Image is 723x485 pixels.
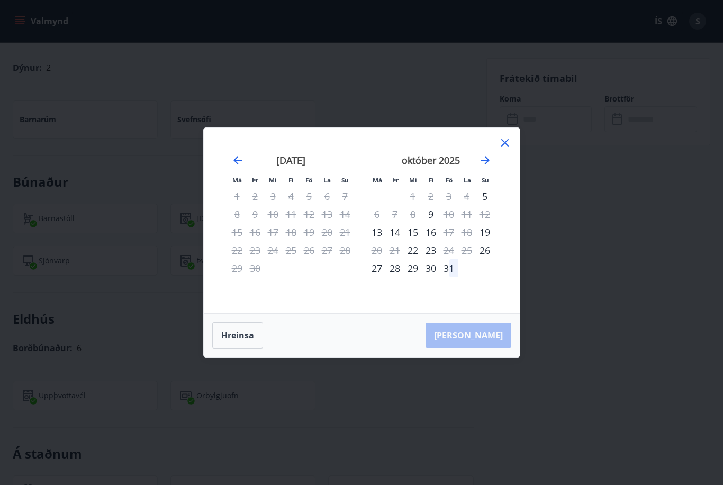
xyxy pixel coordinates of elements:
[476,241,494,259] td: Choose sunnudagur, 26. október 2025 as your check-in date. It’s available.
[404,241,422,259] td: Choose miðvikudagur, 22. október 2025 as your check-in date. It’s available.
[246,241,264,259] td: Not available. þriðjudagur, 23. september 2025
[440,241,458,259] td: Not available. föstudagur, 24. október 2025
[458,187,476,205] td: Not available. laugardagur, 4. október 2025
[440,241,458,259] div: Aðeins útritun í boði
[440,223,458,241] td: Not available. föstudagur, 17. október 2025
[246,205,264,223] td: Not available. þriðjudagur, 9. september 2025
[373,176,382,184] small: Má
[446,176,453,184] small: Fö
[323,176,331,184] small: La
[368,259,386,277] div: 27
[422,259,440,277] td: Choose fimmtudagur, 30. október 2025 as your check-in date. It’s available.
[228,259,246,277] td: Not available. mánudagur, 29. september 2025
[318,241,336,259] td: Not available. laugardagur, 27. september 2025
[440,187,458,205] td: Not available. föstudagur, 3. október 2025
[476,187,494,205] div: Aðeins innritun í boði
[404,259,422,277] td: Choose miðvikudagur, 29. október 2025 as your check-in date. It’s available.
[368,241,386,259] td: Not available. mánudagur, 20. október 2025
[476,187,494,205] td: Choose sunnudagur, 5. október 2025 as your check-in date. It’s available.
[300,241,318,259] td: Not available. föstudagur, 26. september 2025
[264,241,282,259] td: Not available. miðvikudagur, 24. september 2025
[422,205,440,223] td: Choose fimmtudagur, 9. október 2025 as your check-in date. It’s available.
[336,205,354,223] td: Not available. sunnudagur, 14. september 2025
[288,176,294,184] small: Fi
[476,241,494,259] div: Aðeins innritun í boði
[476,223,494,241] td: Choose sunnudagur, 19. október 2025 as your check-in date. It’s available.
[264,205,282,223] td: Not available. miðvikudagur, 10. september 2025
[404,223,422,241] td: Choose miðvikudagur, 15. október 2025 as your check-in date. It’s available.
[386,205,404,223] td: Not available. þriðjudagur, 7. október 2025
[429,176,434,184] small: Fi
[422,223,440,241] td: Choose fimmtudagur, 16. október 2025 as your check-in date. It’s available.
[246,187,264,205] td: Not available. þriðjudagur, 2. september 2025
[458,205,476,223] td: Not available. laugardagur, 11. október 2025
[368,205,386,223] div: Aðeins útritun í boði
[386,241,404,259] td: Not available. þriðjudagur, 21. október 2025
[440,205,458,223] div: Aðeins útritun í boði
[246,259,264,277] td: Not available. þriðjudagur, 30. september 2025
[458,223,476,241] td: Not available. laugardagur, 18. október 2025
[404,259,422,277] div: 29
[300,223,318,241] td: Not available. föstudagur, 19. september 2025
[422,241,440,259] div: 23
[336,223,354,241] td: Not available. sunnudagur, 21. september 2025
[305,176,312,184] small: Fö
[464,176,471,184] small: La
[228,223,246,241] td: Not available. mánudagur, 15. september 2025
[300,205,318,223] td: Not available. föstudagur, 12. september 2025
[422,259,440,277] div: 30
[282,187,300,205] td: Not available. fimmtudagur, 4. september 2025
[368,241,386,259] div: Aðeins útritun í boði
[368,259,386,277] td: Choose mánudagur, 27. október 2025 as your check-in date. It’s available.
[231,154,244,167] div: Move backward to switch to the previous month.
[264,187,282,205] td: Not available. miðvikudagur, 3. september 2025
[228,187,246,205] td: Not available. mánudagur, 1. september 2025
[404,223,422,241] div: 15
[479,154,492,167] div: Move forward to switch to the next month.
[232,176,242,184] small: Má
[282,205,300,223] td: Not available. fimmtudagur, 11. september 2025
[476,223,494,241] div: Aðeins innritun í boði
[422,223,440,241] div: 16
[392,176,399,184] small: Þr
[386,259,404,277] div: 28
[404,187,422,205] td: Not available. miðvikudagur, 1. október 2025
[440,259,458,277] div: 31
[386,223,404,241] div: 14
[409,176,417,184] small: Mi
[212,322,263,349] button: Hreinsa
[228,241,246,259] td: Not available. mánudagur, 22. september 2025
[482,176,489,184] small: Su
[228,205,246,223] td: Not available. mánudagur, 8. september 2025
[422,205,440,223] div: Aðeins innritun í boði
[252,176,258,184] small: Þr
[404,241,422,259] div: Aðeins innritun í boði
[318,223,336,241] td: Not available. laugardagur, 20. september 2025
[300,187,318,205] td: Not available. föstudagur, 5. september 2025
[336,241,354,259] td: Not available. sunnudagur, 28. september 2025
[476,205,494,223] td: Not available. sunnudagur, 12. október 2025
[216,141,507,300] div: Calendar
[269,176,277,184] small: Mi
[440,259,458,277] td: Choose föstudagur, 31. október 2025 as your check-in date. It’s available.
[282,241,300,259] td: Not available. fimmtudagur, 25. september 2025
[341,176,349,184] small: Su
[318,205,336,223] td: Not available. laugardagur, 13. september 2025
[368,223,386,241] div: Aðeins innritun í boði
[368,223,386,241] td: Choose mánudagur, 13. október 2025 as your check-in date. It’s available.
[422,187,440,205] td: Not available. fimmtudagur, 2. október 2025
[386,223,404,241] td: Choose þriðjudagur, 14. október 2025 as your check-in date. It’s available.
[276,154,305,167] strong: [DATE]
[404,205,422,223] td: Not available. miðvikudagur, 8. október 2025
[368,205,386,223] td: Not available. mánudagur, 6. október 2025
[282,223,300,241] td: Not available. fimmtudagur, 18. september 2025
[264,223,282,241] td: Not available. miðvikudagur, 17. september 2025
[440,223,458,241] div: Aðeins útritun í boði
[318,187,336,205] td: Not available. laugardagur, 6. september 2025
[402,154,460,167] strong: október 2025
[440,205,458,223] td: Not available. föstudagur, 10. október 2025
[336,187,354,205] td: Not available. sunnudagur, 7. september 2025
[386,259,404,277] td: Choose þriðjudagur, 28. október 2025 as your check-in date. It’s available.
[422,241,440,259] td: Choose fimmtudagur, 23. október 2025 as your check-in date. It’s available.
[458,241,476,259] td: Not available. laugardagur, 25. október 2025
